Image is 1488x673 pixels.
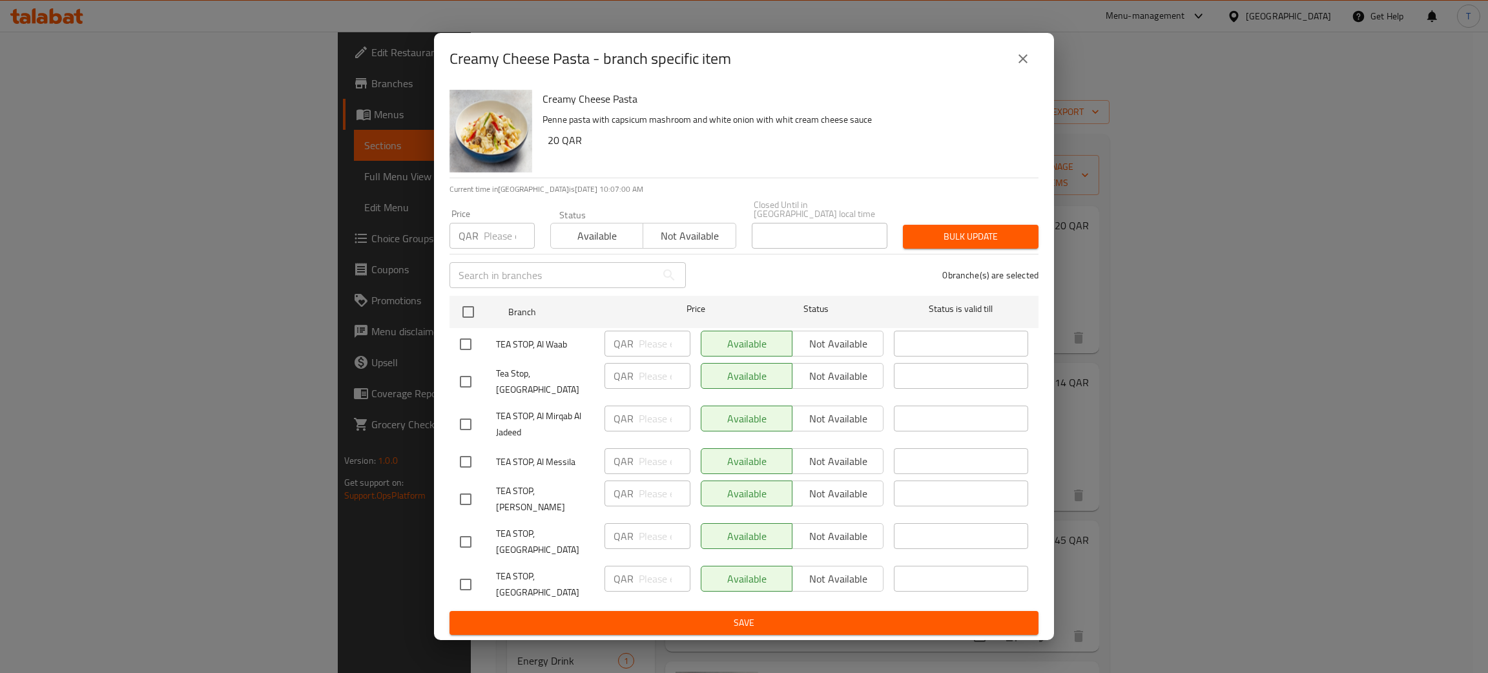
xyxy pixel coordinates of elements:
[639,331,690,357] input: Please enter price
[496,454,594,470] span: TEA STOP, Al Messila
[496,568,594,601] span: TEA STOP, [GEOGRAPHIC_DATA]
[653,301,739,317] span: Price
[639,406,690,431] input: Please enter price
[508,304,643,320] span: Branch
[496,526,594,558] span: TEA STOP, [GEOGRAPHIC_DATA]
[614,528,634,544] p: QAR
[648,227,730,245] span: Not available
[614,368,634,384] p: QAR
[894,301,1028,317] span: Status is valid till
[556,227,638,245] span: Available
[460,615,1028,631] span: Save
[639,448,690,474] input: Please enter price
[496,483,594,515] span: TEA STOP, [PERSON_NAME]
[550,223,643,249] button: Available
[496,336,594,353] span: TEA STOP, Al Waab
[548,131,1028,149] h6: 20 QAR
[749,301,883,317] span: Status
[1008,43,1038,74] button: close
[639,566,690,592] input: Please enter price
[643,223,736,249] button: Not available
[913,229,1028,245] span: Bulk update
[459,228,479,243] p: QAR
[449,48,731,69] h2: Creamy Cheese Pasta - branch specific item
[449,262,656,288] input: Search in branches
[614,486,634,501] p: QAR
[496,366,594,398] span: Tea Stop, [GEOGRAPHIC_DATA]
[639,523,690,549] input: Please enter price
[614,411,634,426] p: QAR
[639,363,690,389] input: Please enter price
[449,611,1038,635] button: Save
[484,223,535,249] input: Please enter price
[639,481,690,506] input: Please enter price
[903,225,1038,249] button: Bulk update
[542,90,1028,108] h6: Creamy Cheese Pasta
[449,183,1038,195] p: Current time in [GEOGRAPHIC_DATA] is [DATE] 10:07:00 AM
[614,571,634,586] p: QAR
[542,112,1028,128] p: Penne pasta with capsicum mashroom and white onion with whit cream cheese sauce
[496,408,594,440] span: TEA STOP, Al Mirqab Al Jadeed
[942,269,1038,282] p: 0 branche(s) are selected
[449,90,532,172] img: Creamy Cheese Pasta
[614,336,634,351] p: QAR
[614,453,634,469] p: QAR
